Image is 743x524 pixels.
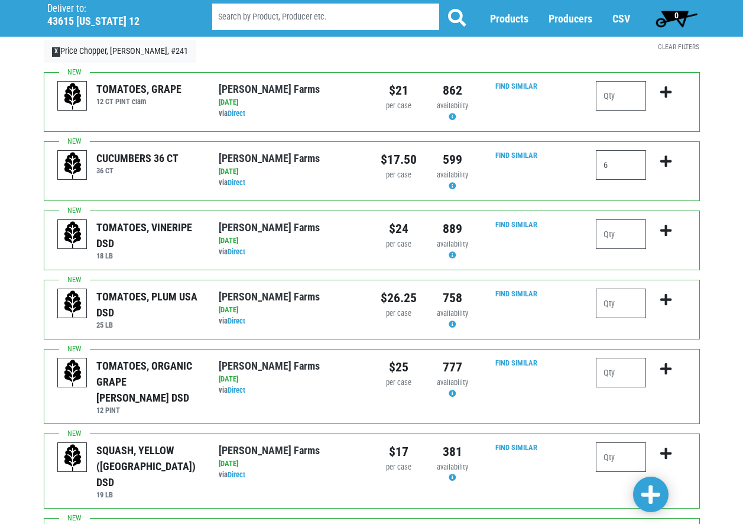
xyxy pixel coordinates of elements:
div: 381 [434,442,471,461]
a: Find Similar [495,220,537,229]
div: per case [381,462,417,473]
a: Direct [228,247,245,256]
a: Direct [228,316,245,325]
img: placeholder-variety-43d6402dacf2d531de610a020419775a.svg [58,220,87,250]
a: Clear Filters [658,43,699,51]
a: Find Similar [495,289,537,298]
div: $26.25 [381,289,417,308]
a: [PERSON_NAME] Farms [219,221,320,234]
div: per case [381,101,417,112]
div: [DATE] [219,97,362,108]
div: via [219,247,362,258]
span: availability [437,309,468,318]
div: 599 [434,150,471,169]
div: 758 [434,289,471,308]
div: per case [381,377,417,389]
div: 862 [434,81,471,100]
div: TOMATOES, GRAPE [96,81,181,97]
img: placeholder-variety-43d6402dacf2d531de610a020419775a.svg [58,151,87,180]
div: via [219,385,362,396]
a: [PERSON_NAME] Farms [219,83,320,95]
div: TOMATOES, PLUM USA DSD [96,289,201,321]
a: Find Similar [495,358,537,367]
span: availability [437,170,468,179]
div: $17 [381,442,417,461]
span: X [52,47,61,57]
h6: 19 LB [96,490,201,499]
img: placeholder-variety-43d6402dacf2d531de610a020419775a.svg [58,82,87,111]
input: Search by Product, Producer etc. [212,4,439,30]
div: [DATE] [219,235,362,247]
div: via [219,470,362,481]
h6: 12 PINT [96,406,201,415]
a: [PERSON_NAME] Farms [219,152,320,164]
span: availability [437,462,468,471]
a: Direct [228,109,245,118]
a: Direct [228,178,245,187]
span: availability [437,378,468,387]
h6: 25 LB [96,321,201,329]
div: $17.50 [381,150,417,169]
a: [PERSON_NAME] Farms [219,360,320,372]
span: availability [437,101,468,110]
div: [DATE] [219,166,362,177]
input: Qty [596,150,646,180]
input: Qty [596,219,646,249]
h6: 36 CT [96,166,179,175]
a: 0 [650,7,703,30]
img: placeholder-variety-43d6402dacf2d531de610a020419775a.svg [58,443,87,473]
div: per case [381,308,417,319]
div: 889 [434,219,471,238]
div: TOMATOES, ORGANIC GRAPE [PERSON_NAME] DSD [96,358,201,406]
h6: 12 CT PINT clam [96,97,181,106]
div: via [219,108,362,119]
input: Qty [596,81,646,111]
a: Direct [228,470,245,479]
p: Deliver to: [47,3,182,15]
div: per case [381,239,417,250]
div: via [219,177,362,189]
div: [DATE] [219,374,362,385]
div: SQUASH, YELLOW ([GEOGRAPHIC_DATA]) DSD [96,442,201,490]
div: $24 [381,219,417,238]
div: per case [381,170,417,181]
div: [DATE] [219,305,362,316]
input: Qty [596,289,646,318]
input: Qty [596,442,646,472]
h6: 18 LB [96,251,201,260]
div: $21 [381,81,417,100]
a: XPrice Chopper, [PERSON_NAME], #241 [44,40,197,63]
img: placeholder-variety-43d6402dacf2d531de610a020419775a.svg [58,358,87,388]
div: TOMATOES, VINERIPE DSD [96,219,201,251]
span: availability [437,240,468,248]
div: [DATE] [219,458,362,470]
h5: 43615 [US_STATE] 12 [47,15,182,28]
a: [PERSON_NAME] Farms [219,444,320,457]
div: via [219,316,362,327]
img: placeholder-variety-43d6402dacf2d531de610a020419775a.svg [58,289,87,319]
a: Products [490,12,528,25]
input: Qty [596,358,646,387]
a: Find Similar [495,82,537,90]
a: Producers [549,12,592,25]
a: [PERSON_NAME] Farms [219,290,320,303]
span: 0 [674,11,679,20]
div: CUCUMBERS 36 CT [96,150,179,166]
div: $25 [381,358,417,377]
a: Find Similar [495,443,537,452]
a: Find Similar [495,151,537,160]
div: 777 [434,358,471,377]
a: CSV [612,12,630,25]
a: Direct [228,386,245,394]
